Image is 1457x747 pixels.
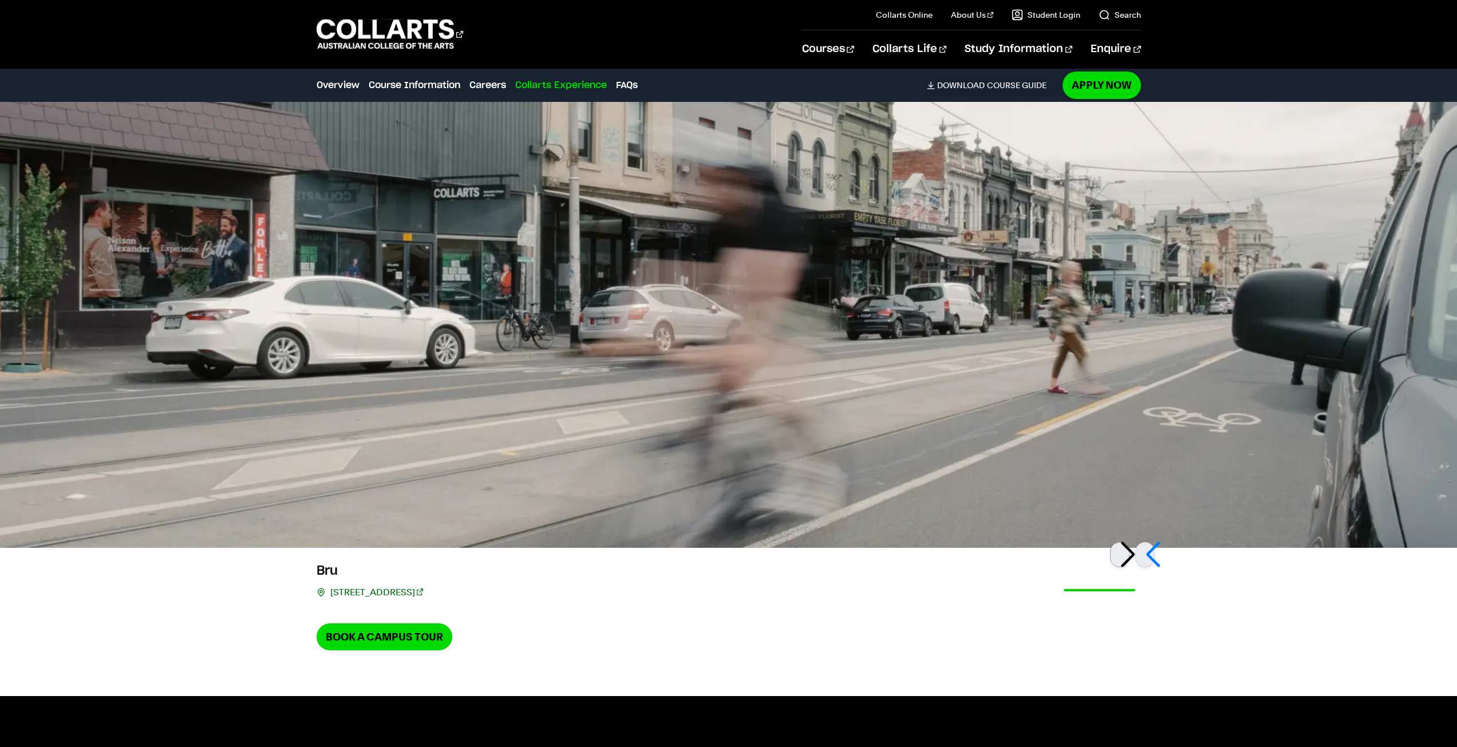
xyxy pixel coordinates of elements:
[369,78,460,92] a: Course Information
[317,18,463,50] div: Go to homepage
[317,623,452,650] a: Book a Campus Tour
[1012,9,1080,21] a: Student Login
[872,30,946,68] a: Collarts Life
[937,80,985,90] span: Download
[1099,9,1141,21] a: Search
[330,584,423,600] a: [STREET_ADDRESS]
[1063,72,1141,98] a: Apply Now
[927,80,1056,90] a: DownloadCourse Guide
[876,9,933,21] a: Collarts Online
[965,30,1072,68] a: Study Information
[317,562,452,580] h3: Bru
[951,9,993,21] a: About Us
[802,30,854,68] a: Courses
[515,78,607,92] a: Collarts Experience
[616,78,638,92] a: FAQs
[469,78,506,92] a: Careers
[1091,30,1140,68] a: Enquire
[317,78,360,92] a: Overview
